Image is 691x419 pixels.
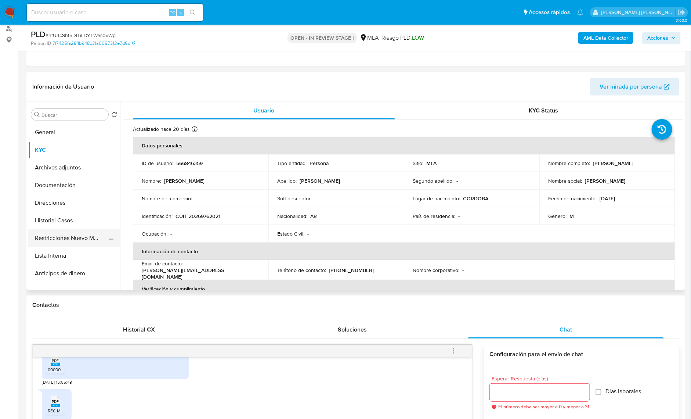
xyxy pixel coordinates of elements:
button: Archivos adjuntos [28,159,120,176]
p: [DATE] [600,195,615,202]
p: ID de usuario : [142,160,173,166]
span: 00000008_CALDERON, [PERSON_NAME] 2.pdf [48,366,141,373]
button: menu-action [442,342,466,360]
th: Información de contacto [133,243,675,260]
span: ⌥ [170,9,175,16]
span: KYC Status [529,106,558,115]
th: Verificación y cumplimiento [133,280,675,298]
th: Datos personales [133,137,675,154]
p: [PERSON_NAME] [585,178,625,184]
p: Apellido : [277,178,297,184]
span: PDF [52,399,59,404]
a: Notificaciones [577,9,583,15]
span: Historial CX [123,325,155,334]
button: Restricciones Nuevo Mundo [28,229,114,247]
button: Lista Interna [28,247,120,265]
b: AML Data Collector [583,32,628,44]
button: Direcciones [28,194,120,212]
p: Ocupación : [142,230,167,237]
h1: Información de Usuario [32,83,94,90]
input: Días laborales [596,389,601,395]
span: Días laborales [606,388,641,395]
span: Riesgo PLD: [381,34,424,42]
span: El número debe ser mayor a 0 y menor a 31 [499,404,590,409]
p: Email de contacto : [142,260,183,267]
p: CORDOBA [463,195,488,202]
input: Buscar usuario o caso... [27,8,203,17]
span: Ver mirada por persona [600,78,662,96]
p: Nombre del comercio : [142,195,192,202]
p: Segundo apellido : [413,178,453,184]
b: Person ID [31,40,51,47]
h3: Configuración para el envío de chat [490,351,673,358]
p: Nacionalidad : [277,213,307,219]
a: 7f7425fa28f1b948b31a0067312e7d6d [53,40,135,47]
span: Accesos rápidos [529,8,570,16]
input: Buscar [41,112,105,118]
p: [PERSON_NAME][EMAIL_ADDRESS][DOMAIN_NAME] [142,267,257,280]
b: PLD [31,28,46,40]
p: Estado Civil : [277,230,304,237]
p: MLA [426,160,437,166]
p: Nombre social : [548,178,582,184]
p: [PERSON_NAME] [593,160,633,166]
p: Soft descriptor : [277,195,312,202]
button: Acciones [642,32,681,44]
button: Volver al orden por defecto [111,112,117,120]
p: - [315,195,316,202]
h1: Contactos [32,301,679,309]
p: País de residencia : [413,213,455,219]
button: AML Data Collector [578,32,633,44]
p: - [195,195,196,202]
button: search-icon [185,7,200,18]
input: days_to_wait [490,388,590,397]
button: Buscar [34,112,40,118]
span: [DATE] 15:55:48 [42,379,72,385]
span: Esperar Respuesta (días) [492,376,592,382]
p: - [307,230,309,237]
div: MLA [360,34,379,42]
span: Chat [560,325,572,334]
p: [PHONE_NUMBER] [329,267,374,273]
button: Ver mirada por persona [590,78,679,96]
p: AR [310,213,317,219]
button: CVU [28,282,120,300]
p: Lugar de nacimiento : [413,195,460,202]
p: Actualizado hace 20 días [133,126,190,133]
p: - [456,178,458,184]
p: Teléfono de contacto : [277,267,326,273]
span: s [180,9,182,16]
p: jian.marin@mercadolibre.com [601,9,676,16]
p: - [462,267,464,273]
span: # hfU4cSht5DlTiLDYTWes0vWp [46,32,116,39]
p: [PERSON_NAME] [300,178,340,184]
p: 566846359 [176,160,203,166]
p: M [569,213,574,219]
p: [PERSON_NAME] [164,178,205,184]
span: Usuario [253,106,274,115]
span: 3.163.0 [676,17,687,23]
button: Historial Casos [28,212,120,229]
span: REC MSC.pdf [48,408,73,414]
button: General [28,123,120,141]
p: Género : [548,213,567,219]
button: KYC [28,141,120,159]
span: Soluciones [338,325,367,334]
p: Identificación : [142,213,173,219]
p: CUIT 20269762021 [176,213,220,219]
p: Fecha de nacimiento : [548,195,597,202]
a: Salir [678,8,685,16]
p: Persona [310,160,329,166]
p: Tipo entidad : [277,160,307,166]
p: OPEN - IN REVIEW STAGE I [287,33,357,43]
p: Sitio : [413,160,423,166]
span: PDF [52,358,59,363]
p: Nombre corporativo : [413,267,459,273]
p: - [458,213,460,219]
span: LOW [412,33,424,42]
p: Nombre : [142,178,161,184]
button: Anticipos de dinero [28,265,120,282]
p: - [170,230,172,237]
p: Nombre completo : [548,160,590,166]
button: Documentación [28,176,120,194]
